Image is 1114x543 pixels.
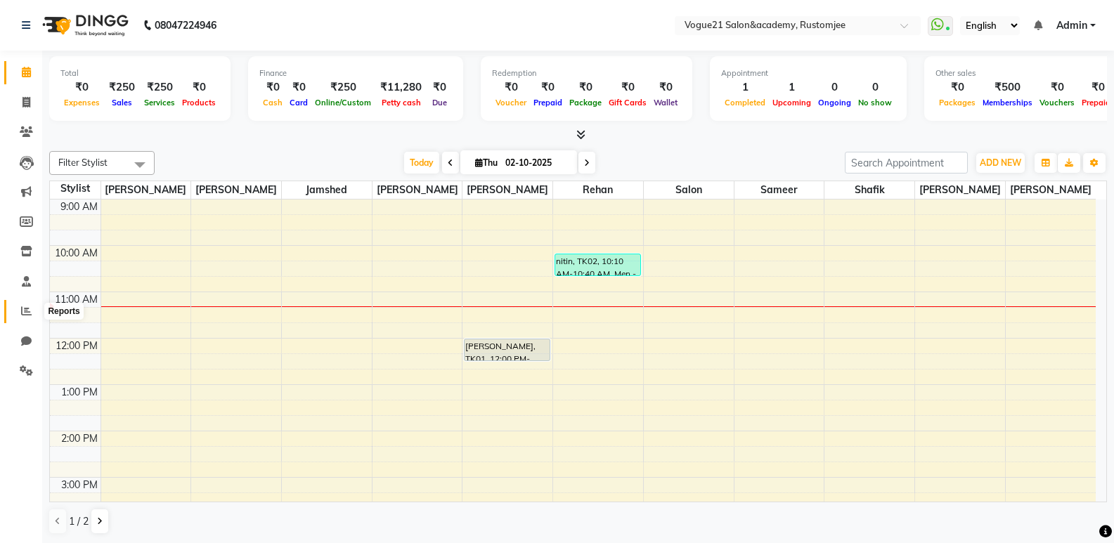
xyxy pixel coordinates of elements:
[845,152,968,174] input: Search Appointment
[566,79,605,96] div: ₹0
[60,98,103,107] span: Expenses
[141,79,179,96] div: ₹250
[721,67,895,79] div: Appointment
[259,79,286,96] div: ₹0
[492,79,530,96] div: ₹0
[976,153,1025,173] button: ADD NEW
[553,181,643,199] span: rehan
[404,152,439,174] span: Today
[1006,181,1096,199] span: [PERSON_NAME]
[1056,18,1087,33] span: Admin
[769,79,815,96] div: 1
[286,79,311,96] div: ₹0
[53,339,101,353] div: 12:00 PM
[58,157,108,168] span: Filter Stylist
[566,98,605,107] span: Package
[492,98,530,107] span: Voucher
[52,292,101,307] div: 11:00 AM
[530,98,566,107] span: Prepaid
[650,79,681,96] div: ₹0
[721,79,769,96] div: 1
[282,181,372,199] span: Jamshed
[286,98,311,107] span: Card
[605,98,650,107] span: Gift Cards
[555,254,640,275] div: nitin, TK02, 10:10 AM-10:40 AM, Men - Hair Cut Without Wash
[935,98,979,107] span: Packages
[501,152,571,174] input: 2025-10-02
[50,181,101,196] div: Stylist
[60,67,219,79] div: Total
[375,79,427,96] div: ₹11,280
[644,181,734,199] span: salon
[259,67,452,79] div: Finance
[103,79,141,96] div: ₹250
[378,98,425,107] span: Petty cash
[311,79,375,96] div: ₹250
[155,6,216,45] b: 08047224946
[472,157,501,168] span: Thu
[815,79,855,96] div: 0
[915,181,1005,199] span: [PERSON_NAME]
[815,98,855,107] span: Ongoing
[429,98,451,107] span: Due
[462,181,552,199] span: [PERSON_NAME]
[427,79,452,96] div: ₹0
[311,98,375,107] span: Online/Custom
[58,478,101,492] div: 3:00 PM
[530,79,566,96] div: ₹0
[44,303,83,320] div: Reports
[980,157,1021,168] span: ADD NEW
[373,181,462,199] span: [PERSON_NAME]
[58,385,101,400] div: 1:00 PM
[101,181,191,199] span: [PERSON_NAME]
[935,79,979,96] div: ₹0
[979,79,1036,96] div: ₹500
[60,79,103,96] div: ₹0
[141,98,179,107] span: Services
[108,98,136,107] span: Sales
[69,514,89,529] span: 1 / 2
[36,6,132,45] img: logo
[650,98,681,107] span: Wallet
[855,79,895,96] div: 0
[179,79,219,96] div: ₹0
[769,98,815,107] span: Upcoming
[492,67,681,79] div: Redemption
[58,431,101,446] div: 2:00 PM
[824,181,914,199] span: shafik
[58,199,101,214] div: 9:00 AM
[734,181,824,199] span: sameer
[1036,98,1078,107] span: Vouchers
[605,79,650,96] div: ₹0
[721,98,769,107] span: Completed
[465,339,550,360] div: [PERSON_NAME], TK01, 12:00 PM-12:30 PM, Flavoured Waxing - Full Arms
[179,98,219,107] span: Products
[1036,79,1078,96] div: ₹0
[191,181,281,199] span: [PERSON_NAME]
[855,98,895,107] span: No show
[979,98,1036,107] span: Memberships
[52,246,101,261] div: 10:00 AM
[259,98,286,107] span: Cash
